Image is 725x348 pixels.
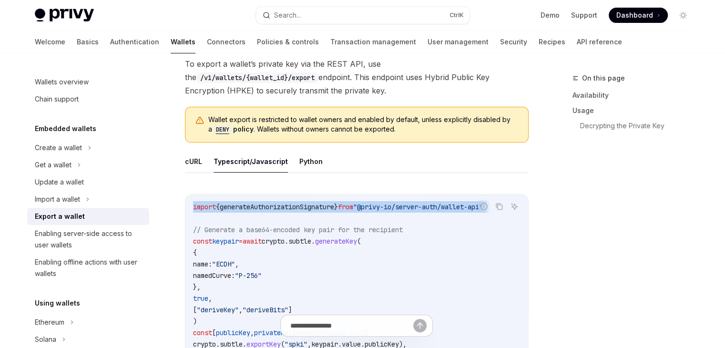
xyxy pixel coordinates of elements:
[35,211,85,222] div: Export a wallet
[35,142,82,154] div: Create a wallet
[262,237,285,246] span: crypto
[35,256,143,279] div: Enabling offline actions with user wallets
[185,150,202,173] button: cURL
[243,306,288,314] span: "deriveBits"
[27,225,149,254] a: Enabling server-side access to user wallets
[580,118,698,133] a: Decrypting the Private Key
[35,228,143,251] div: Enabling server-side access to user wallets
[193,248,197,257] span: {
[449,11,464,19] span: Ctrl K
[493,200,505,213] button: Copy the contents from the code block
[207,31,245,53] a: Connectors
[216,203,220,211] span: {
[27,254,149,282] a: Enabling offline actions with user wallets
[197,306,239,314] span: "deriveKey"
[212,260,235,268] span: "ECDH"
[195,116,204,125] svg: Warning
[508,200,521,213] button: Ask AI
[257,31,319,53] a: Policies & controls
[256,7,470,24] button: Search...CtrlK
[193,203,216,211] span: import
[243,237,262,246] span: await
[235,271,262,280] span: "P-256"
[577,31,622,53] a: API reference
[208,294,212,303] span: ,
[539,31,565,53] a: Recipes
[334,203,338,211] span: }
[193,306,197,314] span: [
[413,319,427,332] button: Send message
[35,317,64,328] div: Ethereum
[193,271,235,280] span: namedCurve:
[239,306,243,314] span: ,
[212,125,233,134] code: DENY
[299,150,323,173] button: Python
[541,10,560,20] a: Demo
[27,91,149,108] a: Chain support
[35,93,79,105] div: Chain support
[220,203,334,211] span: generateAuthorizationSignature
[357,237,361,246] span: (
[193,237,212,246] span: const
[311,237,315,246] span: .
[338,203,353,211] span: from
[571,10,597,20] a: Support
[208,115,519,134] span: Wallet export is restricted to wallet owners and enabled by default, unless explicitly disabled b...
[35,31,65,53] a: Welcome
[35,76,89,88] div: Wallets overview
[353,203,483,211] span: "@privy-io/server-auth/wallet-api"
[193,283,201,291] span: },
[315,237,357,246] span: generateKey
[193,225,403,234] span: // Generate a base64-encoded key pair for the recipient
[274,10,301,21] div: Search...
[212,237,239,246] span: keypair
[212,125,254,133] a: DENYpolicy
[35,9,94,22] img: light logo
[193,294,208,303] span: true
[35,159,71,171] div: Get a wallet
[288,306,292,314] span: ]
[616,10,653,20] span: Dashboard
[185,57,529,97] span: To export a wallet’s private key via the REST API, use the endpoint. This endpoint uses Hybrid Pu...
[27,73,149,91] a: Wallets overview
[478,200,490,213] button: Report incorrect code
[27,208,149,225] a: Export a wallet
[35,334,56,345] div: Solana
[171,31,195,53] a: Wallets
[35,194,80,205] div: Import a wallet
[500,31,527,53] a: Security
[609,8,668,23] a: Dashboard
[214,150,288,173] button: Typescript/Javascript
[572,103,698,118] a: Usage
[193,260,212,268] span: name:
[239,237,243,246] span: =
[675,8,691,23] button: Toggle dark mode
[110,31,159,53] a: Authentication
[196,72,318,83] code: /v1/wallets/{wallet_id}/export
[285,237,288,246] span: .
[35,176,84,188] div: Update a wallet
[330,31,416,53] a: Transaction management
[428,31,489,53] a: User management
[35,123,96,134] h5: Embedded wallets
[572,88,698,103] a: Availability
[77,31,99,53] a: Basics
[27,174,149,191] a: Update a wallet
[288,237,311,246] span: subtle
[235,260,239,268] span: ,
[582,72,625,84] span: On this page
[35,297,80,309] h5: Using wallets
